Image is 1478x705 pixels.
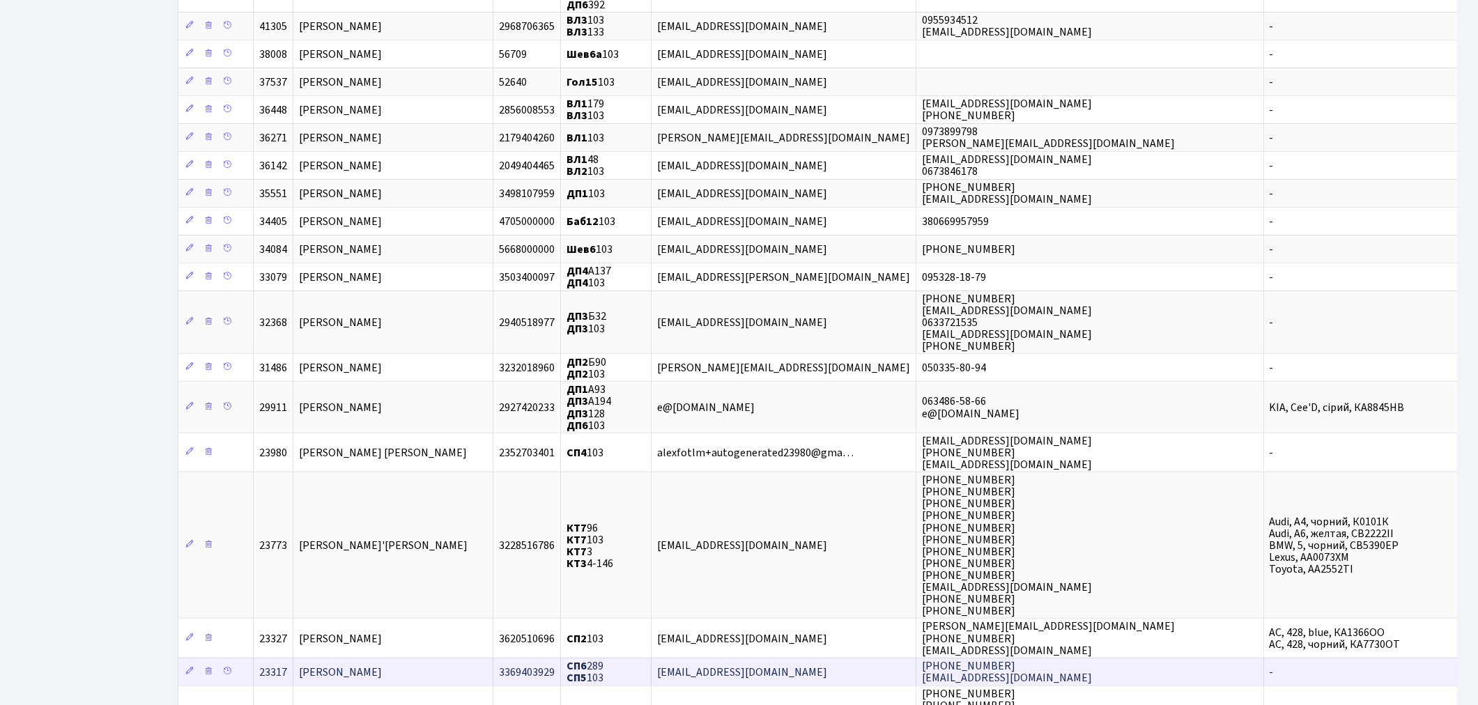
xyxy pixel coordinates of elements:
span: - [1270,102,1274,118]
b: ВЛ1 [567,96,587,111]
span: 36448 [259,102,287,118]
span: 23327 [259,631,287,646]
span: [PERSON_NAME]'[PERSON_NAME] [299,538,468,553]
span: [PERSON_NAME] [299,315,382,330]
b: Шев6а [567,47,602,62]
b: СП5 [567,670,587,685]
b: ВЛ3 [567,108,587,123]
span: - [1270,315,1274,330]
span: 23773 [259,538,287,553]
b: КТ7 [567,520,587,536]
span: [PERSON_NAME] [299,242,382,257]
span: 050335-80-94 [922,360,986,375]
span: - [1270,242,1274,257]
b: СП2 [567,631,587,646]
span: [PERSON_NAME] [299,130,382,146]
span: [EMAIL_ADDRESS][DOMAIN_NAME] 0673846178 [922,152,1092,179]
span: 2179404260 [499,130,555,146]
span: 34084 [259,242,287,257]
span: 48 103 [567,152,604,179]
span: [PERSON_NAME] [299,270,382,285]
b: ДП4 [567,263,588,279]
span: 36142 [259,158,287,173]
span: [PERSON_NAME] [299,360,382,375]
span: 34405 [259,214,287,229]
span: 31486 [259,360,287,375]
span: 4705000000 [499,214,555,229]
b: Шев6 [567,242,596,257]
b: ДП1 [567,382,588,397]
span: 38008 [259,47,287,62]
span: 56709 [499,47,527,62]
span: [EMAIL_ADDRESS][DOMAIN_NAME] [657,75,827,90]
span: 3369403929 [499,665,555,680]
span: - [1270,214,1274,229]
b: СП4 [567,445,587,460]
span: 2940518977 [499,315,555,330]
span: - [1270,186,1274,201]
b: ВЛ2 [567,164,587,179]
span: [EMAIL_ADDRESS][DOMAIN_NAME] [657,186,827,201]
span: 103 [567,214,615,229]
span: [EMAIL_ADDRESS][PERSON_NAME][DOMAIN_NAME] [657,270,910,285]
span: 41305 [259,19,287,34]
b: ДП3 [567,309,588,325]
b: ДП1 [567,186,588,201]
span: А93 А194 128 103 [567,382,611,433]
span: [PHONE_NUMBER] [922,242,1015,257]
span: - [1270,665,1274,680]
span: 095328-18-79 [922,270,986,285]
b: ДП6 [567,418,588,433]
span: [EMAIL_ADDRESS][DOMAIN_NAME] [PHONE_NUMBER] [EMAIL_ADDRESS][DOMAIN_NAME] [922,433,1092,472]
span: AC, 428, blue, КА1366ОО AC, 428, чорний, КА7730ОТ [1270,625,1401,652]
b: ДП3 [567,406,588,421]
span: - [1270,445,1274,460]
span: 29911 [259,400,287,415]
span: 2856008553 [499,102,555,118]
span: [EMAIL_ADDRESS][DOMAIN_NAME] [657,214,827,229]
span: [PERSON_NAME] [299,665,382,680]
span: [PERSON_NAME] [299,214,382,229]
span: Б32 103 [567,309,606,336]
span: [PHONE_NUMBER] [EMAIL_ADDRESS][DOMAIN_NAME] [922,180,1092,207]
b: СП6 [567,658,587,674]
span: 103 [567,130,604,146]
span: - [1270,130,1274,146]
span: 3228516786 [499,538,555,553]
b: Гол15 [567,75,598,90]
span: [EMAIL_ADDRESS][DOMAIN_NAME] [657,47,827,62]
b: ДП3 [567,321,588,336]
span: [EMAIL_ADDRESS][DOMAIN_NAME] [657,242,827,257]
span: Audi, A4, чорний, К0101К Audi, А6, желтая, СВ2222ІІ BMW, 5, чорний, СВ5390ЕР Lexus, АА0073ХМ Toyo... [1270,514,1399,577]
span: 103 [567,186,605,201]
span: 380669957959 [922,214,989,229]
span: [EMAIL_ADDRESS][DOMAIN_NAME] [657,665,827,680]
span: 36271 [259,130,287,146]
span: 2352703401 [499,445,555,460]
span: [EMAIL_ADDRESS][DOMAIN_NAME] [657,315,827,330]
span: alexfotlm+autogenerated23980@gma… [657,445,854,460]
span: 103 [567,631,603,646]
b: ДП4 [567,275,588,290]
span: [EMAIL_ADDRESS][DOMAIN_NAME] [PHONE_NUMBER] [922,96,1092,123]
span: 179 103 [567,96,604,123]
b: ВЛ1 [567,130,587,146]
span: [EMAIL_ADDRESS][DOMAIN_NAME] [657,158,827,173]
span: 37537 [259,75,287,90]
span: 96 103 3 4-146 [567,520,613,571]
span: 23317 [259,665,287,680]
span: 103 [567,445,603,460]
span: 23980 [259,445,287,460]
span: - [1270,19,1274,34]
span: [PERSON_NAME] [299,47,382,62]
span: 2049404465 [499,158,555,173]
span: 103 [567,75,615,90]
span: [PERSON_NAME] [299,75,382,90]
b: КТ3 [567,556,587,571]
span: [PERSON_NAME] [299,102,382,118]
span: 289 103 [567,658,603,685]
span: 3232018960 [499,360,555,375]
span: 52640 [499,75,527,90]
span: 0973899798 [PERSON_NAME][EMAIL_ADDRESS][DOMAIN_NAME] [922,124,1175,151]
span: [EMAIL_ADDRESS][DOMAIN_NAME] [657,19,827,34]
